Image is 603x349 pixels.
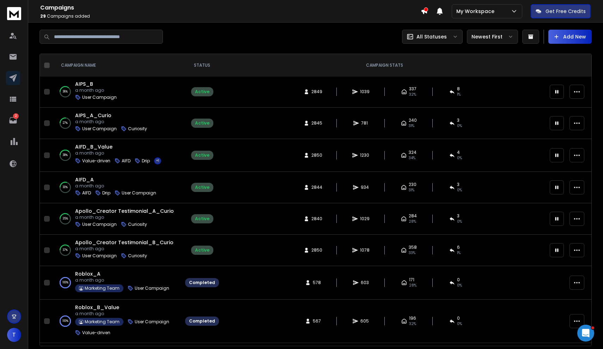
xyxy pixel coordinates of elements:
[82,158,110,164] p: Value-driven
[361,120,368,126] span: 781
[135,285,169,291] p: User Campaign
[195,89,209,95] div: Active
[63,120,68,127] p: 27 %
[457,92,461,97] span: 1 %
[85,319,120,325] p: Marketing Team
[409,213,417,219] span: 284
[361,185,369,190] span: 934
[409,123,414,129] span: 31 %
[360,216,370,222] span: 1029
[62,318,68,325] p: 100 %
[53,108,181,139] td: 27%AIPS_A_Curioa month agoUser CampaignCuriosity
[75,215,174,220] p: a month ago
[63,152,68,159] p: 38 %
[577,325,594,342] iframe: Intercom live chat
[53,300,181,343] td: 100%Roblox_B_Valuea month agoMarketing TeamUser CampaignValue-driven
[409,182,416,187] span: 230
[40,4,421,12] h1: Campaigns
[360,89,370,95] span: 1039
[40,13,46,19] span: 29
[53,76,181,108] td: 36%AIPS_Ba month agoUser Campaign
[409,283,416,288] span: 28 %
[409,250,415,256] span: 33 %
[122,190,156,196] p: User Campaign
[409,150,416,155] span: 324
[457,321,462,327] span: 0 %
[82,190,91,196] p: AIFD
[409,315,416,321] span: 196
[546,8,586,15] p: Get Free Credits
[128,222,147,227] p: Curiosity
[53,266,181,300] td: 100%Roblox_Aa month agoMarketing TeamUser Campaign
[457,219,462,224] span: 0 %
[142,158,150,164] p: Drip
[311,185,322,190] span: 2844
[75,270,100,277] a: Roblox_A
[360,318,369,324] span: 605
[195,185,209,190] div: Active
[122,158,130,164] p: AIFD
[82,253,117,259] p: User Campaign
[409,277,414,283] span: 171
[311,247,322,253] span: 2850
[195,216,209,222] div: Active
[409,321,416,327] span: 32 %
[128,126,147,132] p: Curiosity
[409,92,416,97] span: 32 %
[75,207,174,215] a: Apollo_Creator Testimonial_A_Curio
[75,176,94,183] a: AIFD_A
[457,155,462,161] span: 0 %
[7,328,21,342] button: T
[223,54,546,77] th: CAMPAIGN STATS
[416,33,447,40] p: All Statuses
[457,118,459,123] span: 3
[85,285,120,291] p: Marketing Team
[409,155,415,161] span: 34 %
[75,143,112,150] a: AIFD_B_Value
[63,184,68,191] p: 30 %
[53,139,181,172] td: 38%AIFD_B_Valuea month agoValue-drivenAIFDDrip+1
[311,152,322,158] span: 2850
[82,222,117,227] p: User Campaign
[313,280,321,285] span: 578
[75,239,173,246] a: Apollo_Creator Testimonial_B_Curio
[361,280,369,285] span: 603
[75,304,119,311] a: Roblox_B_Value
[75,88,117,93] p: a month ago
[75,112,111,119] a: AIPS_A_Curio
[53,203,181,235] td: 35%Apollo_Creator Testimonial_A_Curioa month agoUser CampaignCuriosity
[62,279,68,286] p: 100 %
[82,330,110,336] p: Value-driven
[82,95,117,100] p: User Campaign
[75,246,173,252] p: a month ago
[195,120,209,126] div: Active
[75,277,169,283] p: a month ago
[13,113,19,119] p: 2
[6,113,20,127] a: 2
[7,7,21,20] img: logo
[467,30,518,44] button: Newest First
[195,247,209,253] div: Active
[409,118,417,123] span: 240
[128,253,147,259] p: Curiosity
[457,213,459,219] span: 3
[457,187,462,193] span: 0 %
[409,187,414,193] span: 31 %
[63,247,68,254] p: 37 %
[75,80,93,88] a: AIPS_B
[135,319,169,325] p: User Campaign
[63,88,68,95] p: 36 %
[457,315,460,321] span: 0
[82,126,117,132] p: User Campaign
[75,150,161,156] p: a month ago
[360,247,370,253] span: 1078
[53,235,181,266] td: 37%Apollo_Creator Testimonial_B_Curioa month agoUser CampaignCuriosity
[531,4,591,18] button: Get Free Credits
[195,152,209,158] div: Active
